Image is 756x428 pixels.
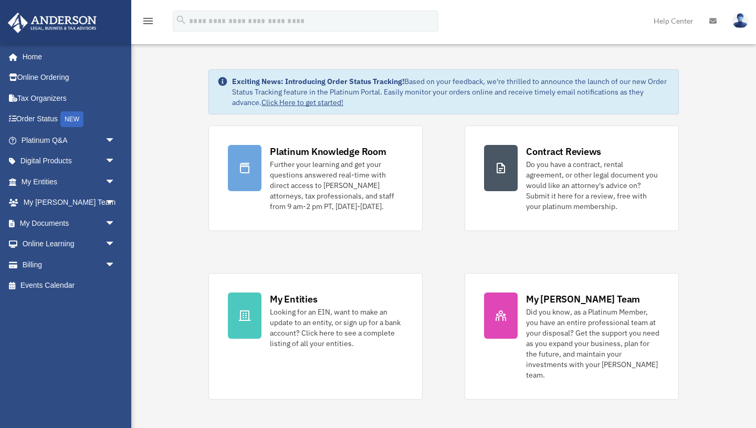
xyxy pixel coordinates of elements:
a: Digital Productsarrow_drop_down [7,151,131,172]
span: arrow_drop_down [105,213,126,234]
a: My [PERSON_NAME] Team Did you know, as a Platinum Member, you have an entire professional team at... [465,273,679,400]
a: Platinum Q&Aarrow_drop_down [7,130,131,151]
span: arrow_drop_down [105,192,126,214]
a: Contract Reviews Do you have a contract, rental agreement, or other legal document you would like... [465,126,679,231]
a: Tax Organizers [7,88,131,109]
a: Order StatusNEW [7,109,131,130]
div: Platinum Knowledge Room [270,145,386,158]
a: Platinum Knowledge Room Further your learning and get your questions answered real-time with dire... [208,126,423,231]
strong: Exciting News: Introducing Order Status Tracking! [232,77,404,86]
i: search [175,14,187,26]
div: NEW [60,111,83,127]
span: arrow_drop_down [105,151,126,172]
a: Billingarrow_drop_down [7,254,131,275]
div: Based on your feedback, we're thrilled to announce the launch of our new Order Status Tracking fe... [232,76,670,108]
a: Home [7,46,126,67]
i: menu [142,15,154,27]
a: Events Calendar [7,275,131,296]
div: Looking for an EIN, want to make an update to an entity, or sign up for a bank account? Click her... [270,307,403,349]
a: Click Here to get started! [261,98,343,107]
a: My [PERSON_NAME] Teamarrow_drop_down [7,192,131,213]
div: Contract Reviews [526,145,601,158]
a: My Entitiesarrow_drop_down [7,171,131,192]
div: My Entities [270,293,317,306]
a: Online Ordering [7,67,131,88]
a: My Documentsarrow_drop_down [7,213,131,234]
span: arrow_drop_down [105,234,126,255]
div: Further your learning and get your questions answered real-time with direct access to [PERSON_NAM... [270,159,403,212]
img: Anderson Advisors Platinum Portal [5,13,100,33]
img: User Pic [732,13,748,28]
div: Did you know, as a Platinum Member, you have an entire professional team at your disposal? Get th... [526,307,659,380]
div: My [PERSON_NAME] Team [526,293,640,306]
span: arrow_drop_down [105,254,126,276]
span: arrow_drop_down [105,171,126,193]
span: arrow_drop_down [105,130,126,151]
a: My Entities Looking for an EIN, want to make an update to an entity, or sign up for a bank accoun... [208,273,423,400]
a: menu [142,18,154,27]
a: Online Learningarrow_drop_down [7,234,131,255]
div: Do you have a contract, rental agreement, or other legal document you would like an attorney's ad... [526,159,659,212]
